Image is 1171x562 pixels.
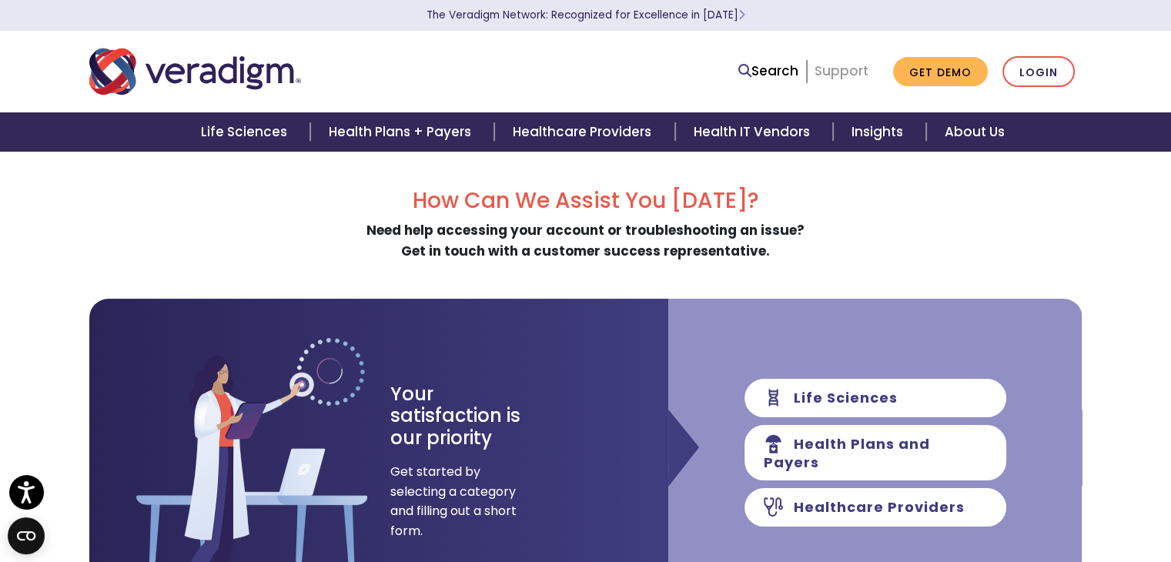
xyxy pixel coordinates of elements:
[1002,56,1075,88] a: Login
[310,112,494,152] a: Health Plans + Payers
[390,462,517,540] span: Get started by selecting a category and filling out a short form.
[366,221,805,260] strong: Need help accessing your account or troubleshooting an issue? Get in touch with a customer succes...
[893,57,988,87] a: Get Demo
[926,112,1023,152] a: About Us
[89,188,1082,214] h2: How Can We Assist You [DATE]?
[738,61,798,82] a: Search
[427,8,745,22] a: The Veradigm Network: Recognized for Excellence in [DATE]Learn More
[8,517,45,554] button: Open CMP widget
[89,46,301,97] img: Veradigm logo
[675,112,833,152] a: Health IT Vendors
[182,112,310,152] a: Life Sciences
[494,112,674,152] a: Healthcare Providers
[815,62,868,80] a: Support
[390,383,548,450] h3: Your satisfaction is our priority
[738,8,745,22] span: Learn More
[833,112,926,152] a: Insights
